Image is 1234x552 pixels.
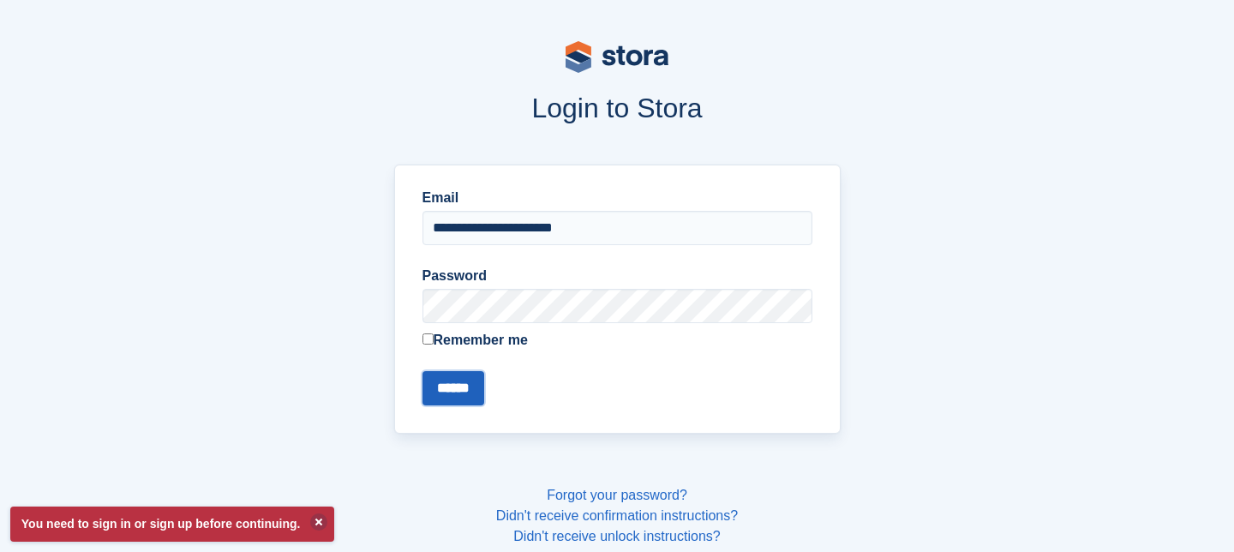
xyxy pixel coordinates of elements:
a: Didn't receive unlock instructions? [513,529,720,543]
input: Remember me [422,333,434,345]
img: stora-logo-53a41332b3708ae10de48c4981b4e9114cc0af31d8433b30ea865607fb682f29.svg [566,41,668,73]
label: Email [422,188,812,208]
h1: Login to Stora [67,93,1167,123]
p: You need to sign in or sign up before continuing. [10,507,334,542]
a: Didn't receive confirmation instructions? [496,508,738,523]
label: Password [422,266,812,286]
label: Remember me [422,330,812,351]
a: Forgot your password? [547,488,687,502]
